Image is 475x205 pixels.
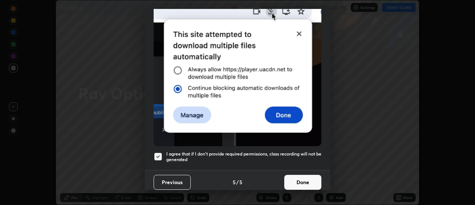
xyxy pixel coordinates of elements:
button: Done [284,175,321,190]
h4: 5 [233,178,236,186]
button: Previous [154,175,191,190]
h4: 5 [239,178,242,186]
h5: I agree that if I don't provide required permissions, class recording will not be generated [166,151,321,163]
h4: / [236,178,239,186]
